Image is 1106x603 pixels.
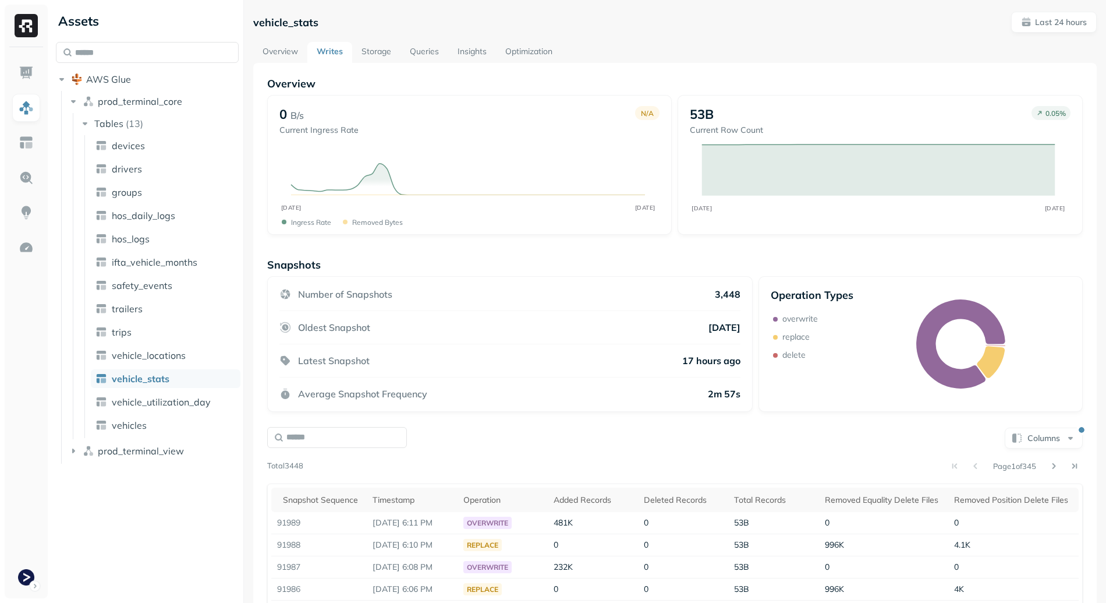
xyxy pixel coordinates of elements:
img: Insights [19,205,34,220]
img: table [95,350,107,361]
p: 3,448 [715,288,740,300]
p: Latest Snapshot [298,355,370,366]
span: 0 [554,539,558,550]
img: Dashboard [19,65,34,80]
p: ( 13 ) [126,118,143,129]
span: 996K [825,539,844,550]
span: 4K [954,584,964,594]
span: 53B [734,584,749,594]
span: 0 [644,517,648,528]
div: Removed Position Delete Files [954,495,1073,506]
img: root [71,73,83,85]
p: delete [782,350,806,361]
a: Writes [307,42,352,63]
p: 0.05 % [1045,109,1066,118]
span: 996K [825,584,844,594]
button: Tables(13) [79,114,240,133]
span: trips [112,326,132,338]
p: Current Row Count [690,125,763,136]
p: Overview [267,77,1083,90]
button: AWS Glue [56,70,239,89]
a: trips [91,323,240,341]
p: Oldest Snapshot [298,322,370,333]
p: Snapshots [267,258,321,271]
a: vehicles [91,416,240,435]
p: Sep 11, 2025 6:11 PM [373,517,451,528]
span: 53B [734,562,749,572]
span: drivers [112,163,142,175]
div: replace [463,539,502,551]
img: table [95,396,107,408]
img: namespace [83,96,94,107]
img: table [95,140,107,151]
a: vehicle_locations [91,346,240,365]
span: AWS Glue [86,73,131,85]
span: 53B [734,517,749,528]
button: prod_terminal_core [68,92,239,111]
p: Sep 11, 2025 6:08 PM [373,562,451,573]
a: trailers [91,299,240,318]
p: Page 1 of 345 [993,461,1036,471]
a: ifta_vehicle_months [91,253,240,271]
button: Columns [1005,428,1083,449]
tspan: [DATE] [634,204,655,211]
a: Overview [253,42,307,63]
div: Removed Equality Delete Files [825,495,943,506]
img: Terminal [18,569,34,586]
div: overwrite [463,561,512,573]
span: vehicle_locations [112,350,186,361]
img: table [95,326,107,338]
span: Tables [94,118,123,129]
tspan: [DATE] [692,204,712,211]
div: Added Records [554,495,632,506]
tspan: [DATE] [281,204,301,211]
button: Last 24 hours [1011,12,1097,33]
div: replace [463,583,502,595]
p: Current Ingress Rate [279,125,359,136]
a: safety_events [91,276,240,295]
p: Ingress Rate [291,218,331,227]
img: Ryft [15,14,38,37]
span: 0 [644,539,648,550]
div: Timestamp [373,495,451,506]
span: vehicle_stats [112,373,169,385]
a: drivers [91,160,240,178]
p: B/s [290,108,304,122]
p: 2m 57s [708,388,740,400]
a: Queries [400,42,448,63]
p: Average Snapshot Frequency [298,388,427,400]
span: 0 [554,584,558,594]
span: groups [112,186,142,198]
img: Query Explorer [19,170,34,185]
span: vehicles [112,419,147,431]
a: Storage [352,42,400,63]
img: table [95,163,107,175]
a: vehicle_stats [91,369,240,388]
button: prod_terminal_view [68,442,239,460]
span: safety_events [112,280,172,291]
span: ifta_vehicle_months [112,256,197,268]
span: hos_logs [112,233,150,245]
p: Removed bytes [352,218,403,227]
p: Number of Snapshots [298,288,392,300]
span: 0 [644,562,648,572]
p: vehicle_stats [253,16,318,29]
p: Sep 11, 2025 6:10 PM [373,539,451,551]
p: 0 [279,106,287,122]
div: Deleted Records [644,495,722,506]
p: Operation Types [771,288,853,302]
span: 0 [954,517,959,528]
a: vehicle_utilization_day [91,393,240,411]
td: 91988 [271,534,367,556]
p: overwrite [782,313,818,325]
p: [DATE] [708,322,740,333]
img: table [95,256,107,268]
div: Assets [56,12,239,30]
img: table [95,233,107,245]
div: Operation [463,495,542,506]
span: 481K [554,517,573,528]
img: table [95,373,107,385]
p: Sep 11, 2025 6:06 PM [373,584,451,595]
p: 17 hours ago [682,355,740,366]
span: prod_terminal_core [98,96,182,107]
